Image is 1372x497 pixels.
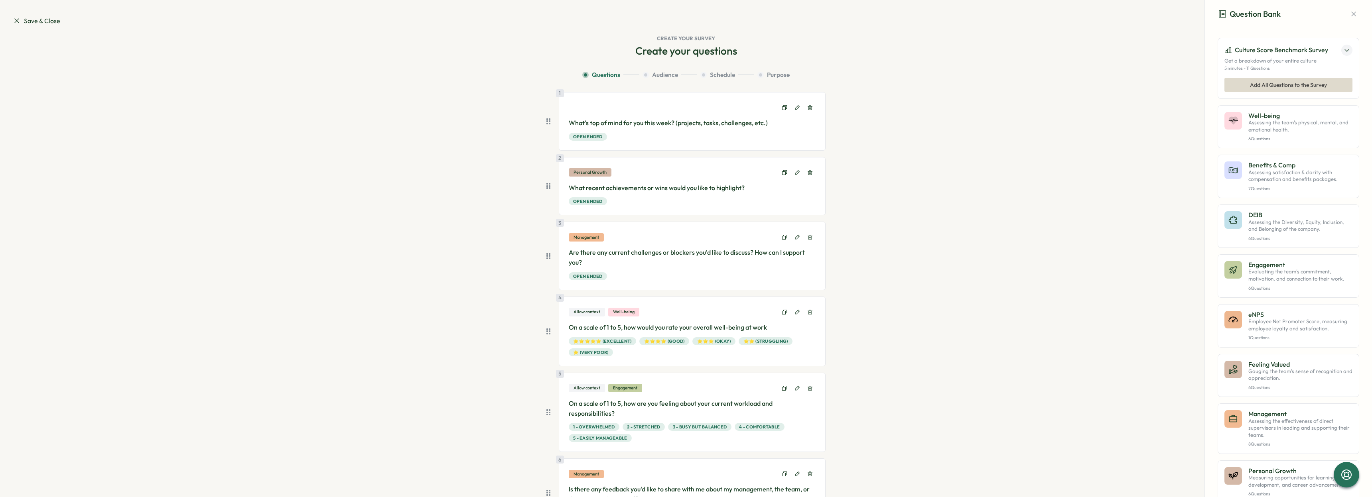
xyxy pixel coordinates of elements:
p: eNPS [1248,311,1352,318]
p: Employee Net Promoter Score, measuring employee loyalty and satisfaction. [1248,318,1352,332]
p: 5 minutes - 11 Questions [1224,66,1352,71]
button: DEIBAssessing the Diversity, Equity, Inclusion, and Belonging of the company.6Questions [1218,204,1359,248]
div: 5 [556,370,564,378]
div: Management [569,233,604,242]
button: eNPSEmployee Net Promoter Score, measuring employee loyalty and satisfaction.1Questions [1218,304,1359,348]
button: Well-beingAssessing the team's physical, mental, and emotional health.6Questions [1218,105,1359,149]
span: 1 - Overwhelmed [573,423,615,430]
div: 2 [556,154,564,162]
span: Purpose [767,71,790,79]
span: 2 - Stretched [627,423,660,430]
button: Purpose [757,71,790,79]
span: Add All Questions to the Survey [1250,78,1327,92]
p: 6 Questions [1248,286,1352,291]
p: DEIB [1248,211,1352,218]
p: 6 Questions [1248,491,1352,497]
div: Allow context [569,384,605,392]
div: Personal Growth [569,168,611,177]
span: 4 - Comfortable [739,423,780,430]
p: Get a breakdown of your entire culture [1224,57,1352,65]
span: ⭐⭐ (Struggling) [743,338,788,345]
p: 8 Questions [1248,442,1352,447]
span: Open ended [573,198,603,205]
span: Schedule [710,71,735,79]
p: Management [1248,410,1352,417]
p: Well-being [1248,112,1352,119]
button: Schedule [700,71,754,79]
button: Audience [643,71,697,79]
span: ⭐⭐⭐ (Okay) [697,338,731,345]
p: On a scale of 1 to 5, how would you rate your overall well-being at work [569,322,816,332]
button: Benefits & CompAssessing satisfaction & clarity with compensation and benefits packages.7Questions [1218,155,1359,198]
p: 1 Questions [1248,335,1352,340]
h2: Create your questions [635,44,737,58]
span: ⭐ (Very Poor) [573,349,608,356]
div: 6 [556,456,564,464]
div: 4 [556,294,564,302]
div: 3 [556,219,564,227]
button: Add All Questions to the Survey [1224,78,1352,92]
p: 6 Questions [1248,136,1352,141]
span: Audience [652,71,678,79]
p: Are there any current challenges or blockers you'd like to discuss? How can I support you? [569,248,816,267]
p: Assessing the team's physical, mental, and emotional health. [1248,119,1352,133]
span: Open ended [573,273,603,280]
span: ⭐⭐⭐⭐⭐ (Excellent) [573,338,631,345]
span: 5 - Easily Manageable [573,434,627,442]
button: EngagementEvaluating the team's commitment, motivation, and connection to their work.6Questions [1218,254,1359,298]
a: Save & Close [13,16,60,26]
button: ManagementAssessing the effectiveness of direct supervisors in leading and supporting their teams... [1218,403,1359,454]
span: 3 - Busy but Balanced [673,423,727,430]
button: Questions [582,71,639,79]
p: Assessing the effectiveness of direct supervisors in leading and supporting their teams. [1248,418,1352,439]
div: Allow context [569,308,605,316]
button: Feeling ValuedGauging the team's sense of recognition and appreciation.6Questions [1218,354,1359,397]
p: Personal Growth [1248,467,1352,474]
h1: Create your survey [13,35,1359,42]
p: Engagement [1248,261,1352,268]
div: Well-being [608,308,639,316]
p: Measuring opportunities for learning, development, and career advancement. [1248,474,1352,488]
span: ⭐⭐⭐⭐ (Good) [644,338,685,345]
p: 7 Questions [1248,186,1352,191]
div: Engagement [608,384,642,392]
div: Management [569,470,604,478]
p: Culture Score Benchmark Survey [1235,45,1328,55]
span: Questions [592,71,620,79]
p: Benefits & Comp [1248,161,1352,169]
p: Feeling Valued [1248,361,1352,368]
h3: Question Bank [1218,8,1281,20]
p: What's top of mind for you this week? (projects, tasks, challenges, etc.) [569,118,816,128]
p: What recent achievements or wins would you like to highlight? [569,183,816,193]
p: 6 Questions [1248,236,1352,241]
p: On a scale of 1 to 5, how are you feeling about your current workload and responsibilities? [569,399,816,418]
span: Open ended [573,133,603,140]
p: 6 Questions [1248,385,1352,390]
div: 1 [556,89,564,97]
p: Evaluating the team's commitment, motivation, and connection to their work. [1248,268,1352,282]
p: Assessing satisfaction & clarity with compensation and benefits packages. [1248,169,1352,183]
p: Gauging the team's sense of recognition and appreciation. [1248,368,1352,382]
p: Assessing the Diversity, Equity, Inclusion, and Belonging of the company. [1248,219,1352,233]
